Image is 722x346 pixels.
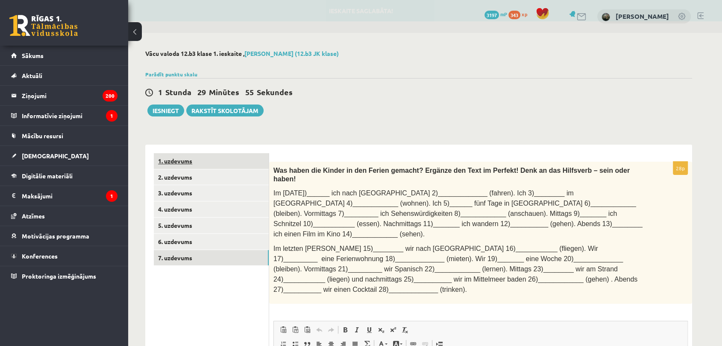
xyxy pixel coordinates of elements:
a: Вставить (Ctrl+V) [277,324,289,335]
i: 200 [103,90,117,102]
a: Motivācijas programma [11,226,117,246]
a: Убрать форматирование [399,324,411,335]
legend: Informatīvie ziņojumi [22,106,117,125]
legend: Ziņojumi [22,86,117,105]
a: Rakstīt skolotājam [186,105,264,116]
a: 5. uzdevums [154,218,269,233]
span: Konferences [22,252,58,260]
a: Вставить только текст (Ctrl+Shift+V) [289,324,301,335]
i: 1 [106,190,117,202]
a: [PERSON_NAME] (12.b3 JK klase) [244,49,339,57]
a: 3. uzdevums [154,185,269,201]
a: Konferences [11,246,117,266]
span: Stunda [165,87,191,97]
a: Aktuāli [11,66,117,85]
h2: Vācu valoda 12.b3 klase 1. ieskaite , [145,50,692,57]
a: Повторить (Ctrl+Y) [325,324,337,335]
a: Maksājumi1 [11,186,117,206]
i: 1 [106,110,117,122]
a: Mācību resursi [11,126,117,145]
a: 1. uzdevums [154,153,269,169]
a: Надстрочный индекс [387,324,399,335]
a: Подстрочный индекс [375,324,387,335]
span: Sekundes [257,87,293,97]
a: 4. uzdevums [154,201,269,217]
span: Motivācijas programma [22,232,89,240]
body: Визуальный текстовый редактор, wiswyg-editor-user-answer-47433995757440 [9,9,405,17]
span: 55 [245,87,254,97]
a: Полужирный (Ctrl+B) [339,324,351,335]
legend: Maksājumi [22,186,117,206]
a: 2. uzdevums [154,169,269,185]
a: Proktoringa izmēģinājums [11,266,117,286]
span: Im [DATE])______ ich nach [GEOGRAPHIC_DATA] 2)_____________ (fahren). Ich 3)________ im [GEOGRAPH... [273,189,643,238]
span: 1 [158,87,162,97]
span: Mācību resursi [22,132,63,140]
a: [DEMOGRAPHIC_DATA] [11,146,117,166]
span: Was haben die Kinder in den Ferien gemacht? Ergänze den Text im Perfekt! Denk an das Hilfsverb – ... [273,167,630,183]
span: [DEMOGRAPHIC_DATA] [22,152,89,160]
a: Подчеркнутый (Ctrl+U) [363,324,375,335]
a: Вставить из Word [301,324,313,335]
a: Отменить (Ctrl+Z) [313,324,325,335]
a: 6. uzdevums [154,234,269,250]
a: Курсив (Ctrl+I) [351,324,363,335]
a: Atzīmes [11,206,117,226]
a: Rīgas 1. Tālmācības vidusskola [9,15,78,36]
a: Digitālie materiāli [11,166,117,186]
span: Atzīmes [22,212,45,220]
span: Aktuāli [22,72,42,79]
span: Minūtes [209,87,239,97]
a: Sākums [11,46,117,65]
p: 28p [673,161,688,175]
span: Im letzten [PERSON_NAME] 15)________ wir nach [GEOGRAPHIC_DATA] 16)___________ (fliegen). Wir 17)... [273,245,637,293]
span: Sākums [22,52,44,59]
span: 29 [197,87,206,97]
a: Ziņojumi200 [11,86,117,105]
a: Parādīt punktu skalu [145,71,197,78]
span: Digitālie materiāli [22,172,73,180]
a: Informatīvie ziņojumi1 [11,106,117,125]
span: Proktoringa izmēģinājums [22,272,96,280]
button: Iesniegt [147,105,184,116]
a: 7. uzdevums [154,250,269,266]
